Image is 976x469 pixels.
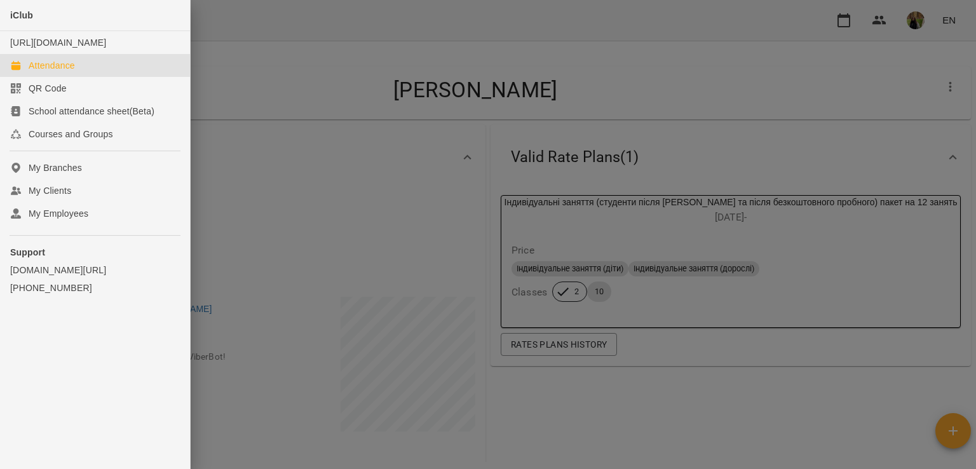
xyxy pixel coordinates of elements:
div: My Clients [29,184,71,197]
a: [URL][DOMAIN_NAME] [10,37,106,48]
div: Courses and Groups [29,128,113,140]
a: [DOMAIN_NAME][URL] [10,264,180,276]
div: School attendance sheet(Beta) [29,105,154,118]
a: [PHONE_NUMBER] [10,282,180,294]
div: My Employees [29,207,88,220]
div: Attendance [29,59,75,72]
span: iClub [10,10,33,20]
div: My Branches [29,161,82,174]
div: QR Code [29,82,67,95]
p: Support [10,246,180,259]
